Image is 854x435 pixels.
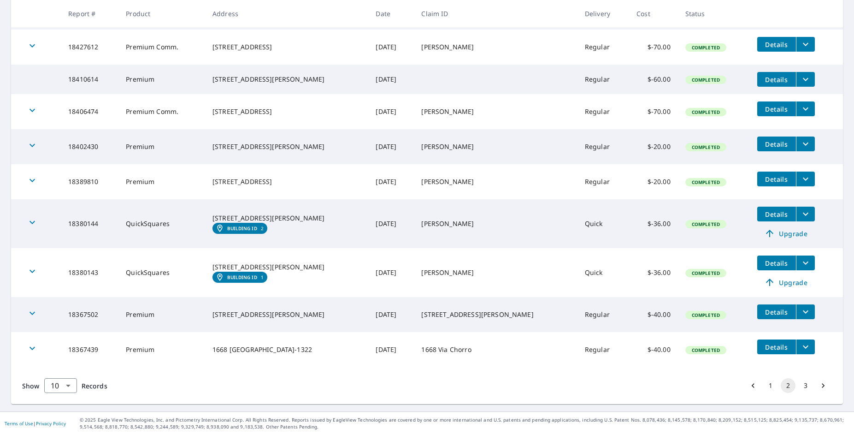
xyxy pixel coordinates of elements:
td: $-36.00 [629,248,678,297]
p: | [5,421,66,426]
button: filesDropdownBtn-18427612 [796,37,815,52]
button: detailsBtn-18427612 [757,37,796,52]
div: 10 [44,373,77,399]
td: Regular [577,332,629,367]
button: Go to page 3 [798,378,813,393]
td: 18410614 [61,65,118,94]
td: 18367502 [61,297,118,332]
a: Upgrade [757,275,815,290]
span: Details [763,140,790,149]
td: 18406474 [61,94,118,129]
td: Regular [577,94,629,129]
td: Regular [577,65,629,94]
button: page 2 [781,378,795,393]
td: Quick [577,248,629,297]
td: [DATE] [368,129,414,164]
button: detailsBtn-18367439 [757,340,796,354]
td: [DATE] [368,164,414,199]
button: detailsBtn-18406474 [757,101,796,116]
td: $-40.00 [629,297,678,332]
td: Premium [118,65,205,94]
button: detailsBtn-18389810 [757,172,796,186]
button: filesDropdownBtn-18402430 [796,137,815,151]
td: [PERSON_NAME] [414,248,577,297]
span: Records [82,381,107,390]
div: 1668 [GEOGRAPHIC_DATA]-1322 [212,345,361,354]
td: $-36.00 [629,199,678,248]
div: [STREET_ADDRESS][PERSON_NAME] [212,262,361,272]
td: 1668 Via Chorro [414,332,577,367]
td: [PERSON_NAME] [414,164,577,199]
div: [STREET_ADDRESS][PERSON_NAME] [212,310,361,319]
td: Regular [577,30,629,65]
a: Terms of Use [5,420,33,427]
button: detailsBtn-18367502 [757,304,796,319]
a: Building ID2 [212,223,267,234]
div: [STREET_ADDRESS] [212,42,361,52]
td: Regular [577,297,629,332]
span: Completed [686,312,725,318]
td: [DATE] [368,199,414,248]
span: Details [763,175,790,184]
td: 18427612 [61,30,118,65]
span: Completed [686,347,725,353]
td: $-20.00 [629,129,678,164]
span: Details [763,259,790,268]
div: [STREET_ADDRESS] [212,107,361,116]
td: QuickSquares [118,248,205,297]
span: Completed [686,144,725,150]
div: [STREET_ADDRESS][PERSON_NAME] [212,75,361,84]
td: [PERSON_NAME] [414,30,577,65]
span: Completed [686,179,725,185]
span: Show [22,381,40,390]
td: $-40.00 [629,332,678,367]
td: Premium [118,332,205,367]
em: Building ID [227,226,257,231]
span: Completed [686,109,725,115]
button: Go to next page [816,378,830,393]
td: [DATE] [368,65,414,94]
td: [PERSON_NAME] [414,94,577,129]
span: Details [763,75,790,84]
span: Upgrade [763,228,809,239]
div: Show 10 records [44,378,77,393]
button: filesDropdownBtn-18380144 [796,207,815,221]
div: [STREET_ADDRESS] [212,177,361,186]
button: Go to page 1 [763,378,778,393]
button: detailsBtn-18380143 [757,256,796,270]
td: [PERSON_NAME] [414,199,577,248]
td: [PERSON_NAME] [414,129,577,164]
button: filesDropdownBtn-18406474 [796,101,815,116]
td: [STREET_ADDRESS][PERSON_NAME] [414,297,577,332]
td: Premium [118,297,205,332]
p: © 2025 Eagle View Technologies, Inc. and Pictometry International Corp. All Rights Reserved. Repo... [80,417,849,430]
td: Regular [577,164,629,199]
td: Premium Comm. [118,94,205,129]
td: 18380143 [61,248,118,297]
td: [DATE] [368,30,414,65]
td: Regular [577,129,629,164]
td: 18380144 [61,199,118,248]
div: [STREET_ADDRESS][PERSON_NAME] [212,214,361,223]
td: 18367439 [61,332,118,367]
span: Upgrade [763,277,809,288]
button: filesDropdownBtn-18367502 [796,304,815,319]
td: Quick [577,199,629,248]
td: [DATE] [368,94,414,129]
td: [DATE] [368,332,414,367]
span: Details [763,308,790,316]
a: Privacy Policy [36,420,66,427]
button: filesDropdownBtn-18367439 [796,340,815,354]
td: $-60.00 [629,65,678,94]
nav: pagination navigation [744,378,832,393]
td: Premium [118,164,205,199]
td: Premium Comm. [118,30,205,65]
span: Details [763,343,790,352]
em: Building ID [227,274,257,280]
button: filesDropdownBtn-18410614 [796,72,815,87]
button: filesDropdownBtn-18389810 [796,172,815,186]
a: Upgrade [757,226,815,241]
td: $-20.00 [629,164,678,199]
td: 18389810 [61,164,118,199]
td: [DATE] [368,248,414,297]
